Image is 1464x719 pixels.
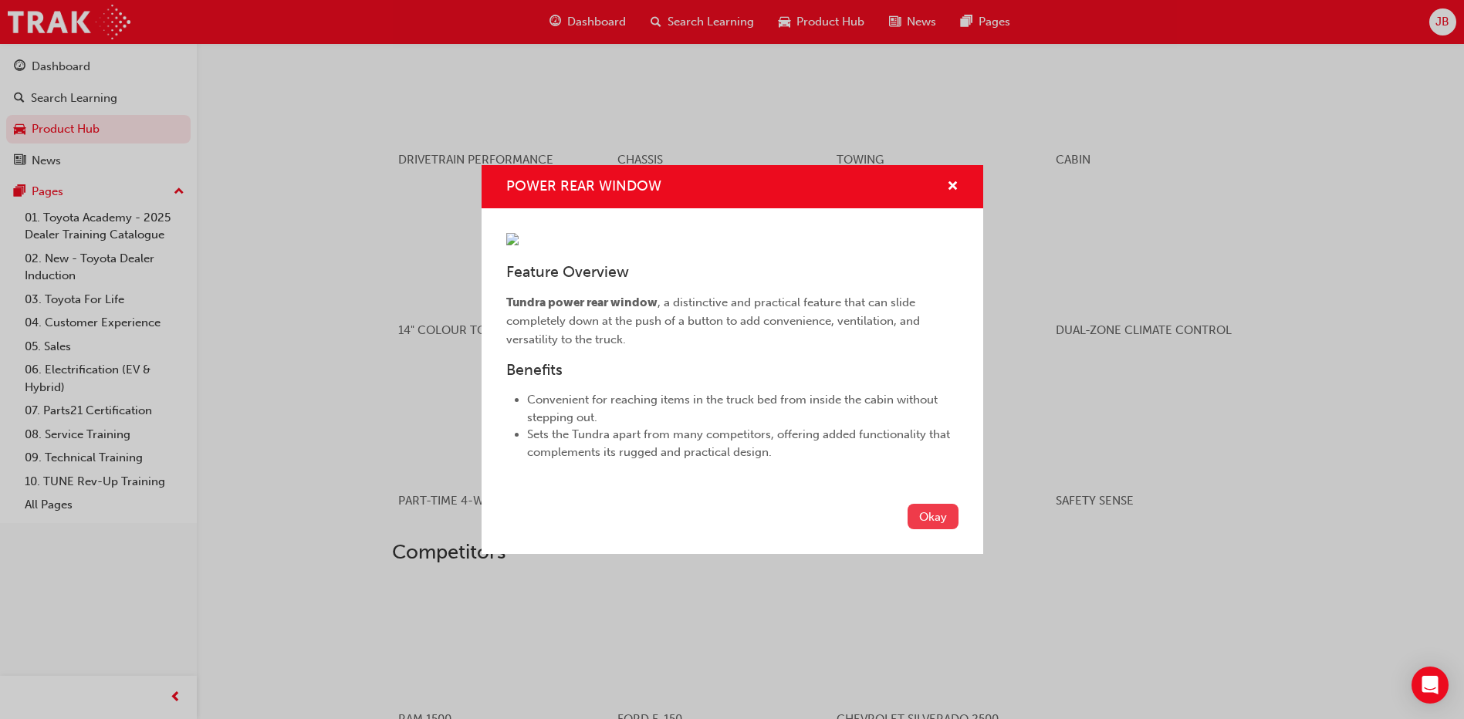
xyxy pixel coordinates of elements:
span: , a distinctive and practical feature that can slide completely down at the push of a button to a... [506,295,923,346]
div: Open Intercom Messenger [1412,667,1449,704]
h3: Feature Overview [506,263,959,281]
li: Sets the Tundra apart from many competitors, offering added functionality that complements its ru... [527,426,959,461]
button: Okay [908,504,959,529]
span: Tundra power rear window [506,295,658,309]
div: POWER REAR WINDOW [482,165,983,555]
button: cross-icon [947,177,959,197]
h3: Benefits [506,361,959,379]
li: Convenient for reaching items in the truck bed from inside the cabin without stepping out. [527,391,959,426]
span: cross-icon [947,181,959,194]
span: POWER REAR WINDOW [506,177,661,194]
img: 71824856-df8a-4643-afe5-203e2f2affa6.jpg [506,233,519,245]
